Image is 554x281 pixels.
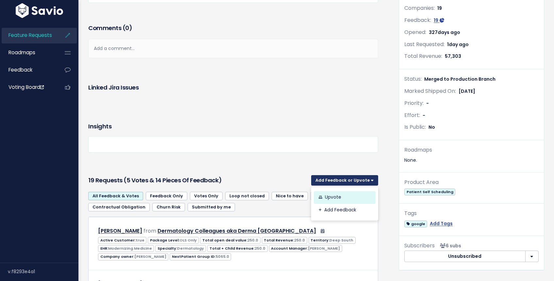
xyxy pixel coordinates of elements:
[314,191,376,204] a: Upvote
[429,29,460,36] span: 327
[177,246,204,251] span: Dermatology
[404,242,435,249] span: Subscribers
[404,220,427,228] a: google
[108,246,152,251] span: Modernizing Medicine
[207,245,267,252] span: Total + Child Revenue:
[88,192,143,200] a: All Feedback & Votes
[308,246,340,251] span: [PERSON_NAME]
[424,76,495,82] span: Merged to Production Branch
[14,3,65,18] img: logo-white.9d6f32f41409.svg
[2,62,54,77] a: Feedback
[88,39,378,58] div: Add a comment...
[434,17,438,24] span: 19
[179,238,197,243] span: OLS Only
[190,192,223,200] a: Votes Only
[8,66,32,73] span: Feedback
[8,49,35,56] span: Roadmaps
[404,189,455,195] span: Patient Self Scheduling
[404,28,426,36] span: Opened:
[404,209,539,218] div: Tags
[255,246,265,251] span: 250.0
[445,53,461,59] span: 57,303
[88,203,150,211] a: Contractual Obligation
[428,124,435,130] span: No
[404,221,427,227] span: google
[152,203,185,211] a: Churn Risk
[404,178,539,187] div: Product Area
[311,175,378,186] button: Add Feedback or Upvote
[158,227,316,235] a: Dermatology Colleagues aka Derma [GEOGRAPHIC_DATA]
[88,24,378,33] h3: Comments ( )
[216,254,229,259] span: 5065.0
[2,45,54,60] a: Roadmaps
[148,237,199,244] span: Package Level:
[88,83,139,92] h3: Linked Jira issues
[143,227,156,235] span: from
[2,28,54,43] a: Feature Requests
[200,237,260,244] span: Total open deal value:
[314,204,376,216] a: Add Feedback
[459,88,475,94] span: [DATE]
[404,4,435,12] span: Companies:
[134,254,166,259] span: [PERSON_NAME]
[146,192,187,200] a: Feedback Only
[125,24,129,32] span: 0
[272,192,308,200] a: Nice to have
[98,227,142,235] a: [PERSON_NAME]
[247,238,258,243] span: 250.0
[437,242,461,249] span: <p><strong>Subscribers</strong><br><br> - Jackie Hsu<br> - Gabriella Smith<br> - Cory Hoover<br> ...
[437,5,442,11] span: 19
[404,99,424,107] span: Priority:
[8,263,78,280] div: v.f8293e4a1
[430,220,453,228] a: Add Tags
[404,52,442,60] span: Total Revenue:
[311,192,342,200] a: Must have
[262,237,307,244] span: Total Revenue:
[404,156,539,164] div: None.
[8,84,44,91] span: Voting Board
[404,111,420,119] span: Effort:
[294,238,305,243] span: 250.0
[434,17,444,24] a: 19
[98,237,146,244] span: Active Customer:
[88,176,309,185] h3: 19 Requests (5 Votes & 14 pieces of Feedback)
[309,237,356,244] span: Territory:
[404,145,539,155] div: Roadmaps
[404,123,426,131] span: Is Public:
[404,75,422,83] span: Status:
[98,245,154,252] span: EHR:
[98,253,168,260] span: Company owner:
[2,80,54,95] a: Voting Board
[449,41,469,48] span: day ago
[136,238,144,243] span: true
[447,41,469,48] span: 1
[188,203,235,211] a: Submitted by me
[155,245,206,252] span: Specialty:
[88,122,111,131] h3: Insights
[404,16,431,24] span: Feedback:
[269,245,342,252] span: Account Manager:
[438,29,460,36] span: days ago
[225,192,269,200] a: Loop not closed
[170,253,231,260] span: NextPatient Group ID:
[404,87,456,95] span: Marked Shipped On:
[423,112,425,119] span: -
[404,41,445,48] span: Last Requested:
[426,100,429,107] span: -
[404,251,526,262] button: Unsubscribed
[329,238,353,243] span: Deep South
[8,32,52,39] span: Feature Requests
